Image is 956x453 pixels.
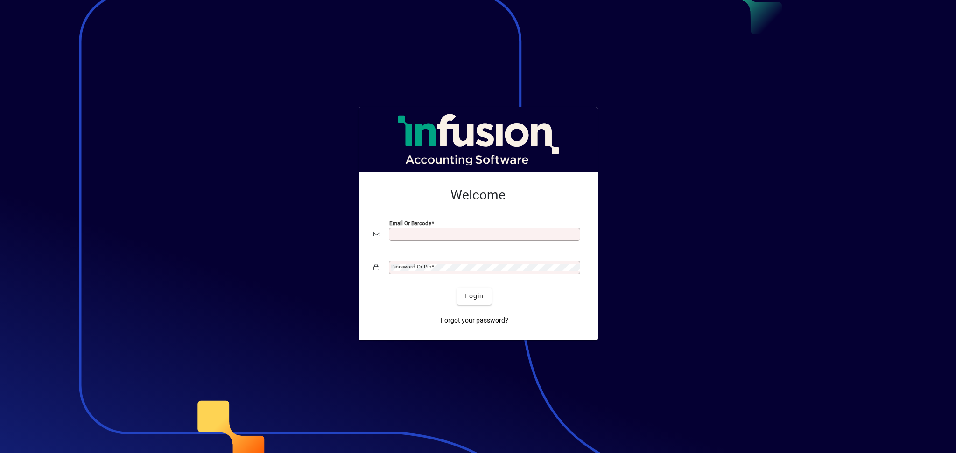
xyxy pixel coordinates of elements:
[437,312,512,329] a: Forgot your password?
[373,187,583,203] h2: Welcome
[441,316,508,325] span: Forgot your password?
[391,263,431,270] mat-label: Password or Pin
[464,291,484,301] span: Login
[457,288,491,305] button: Login
[389,220,431,226] mat-label: Email or Barcode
